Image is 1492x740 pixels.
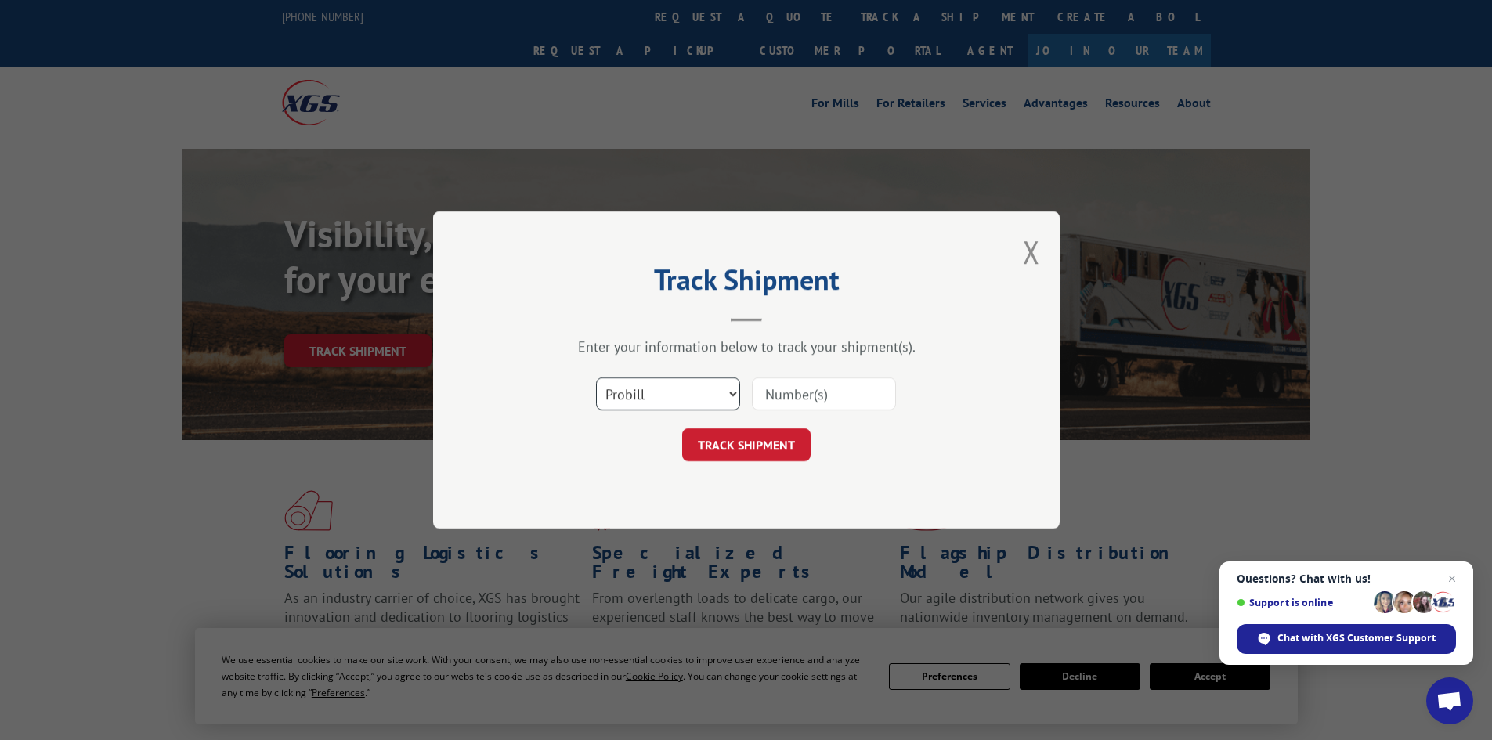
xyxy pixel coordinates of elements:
[1237,572,1456,585] span: Questions? Chat with us!
[682,428,811,461] button: TRACK SHIPMENT
[1237,624,1456,654] div: Chat with XGS Customer Support
[1023,231,1040,273] button: Close modal
[1277,631,1436,645] span: Chat with XGS Customer Support
[1443,569,1461,588] span: Close chat
[511,338,981,356] div: Enter your information below to track your shipment(s).
[511,269,981,298] h2: Track Shipment
[1426,677,1473,724] div: Open chat
[1237,597,1368,608] span: Support is online
[752,377,896,410] input: Number(s)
